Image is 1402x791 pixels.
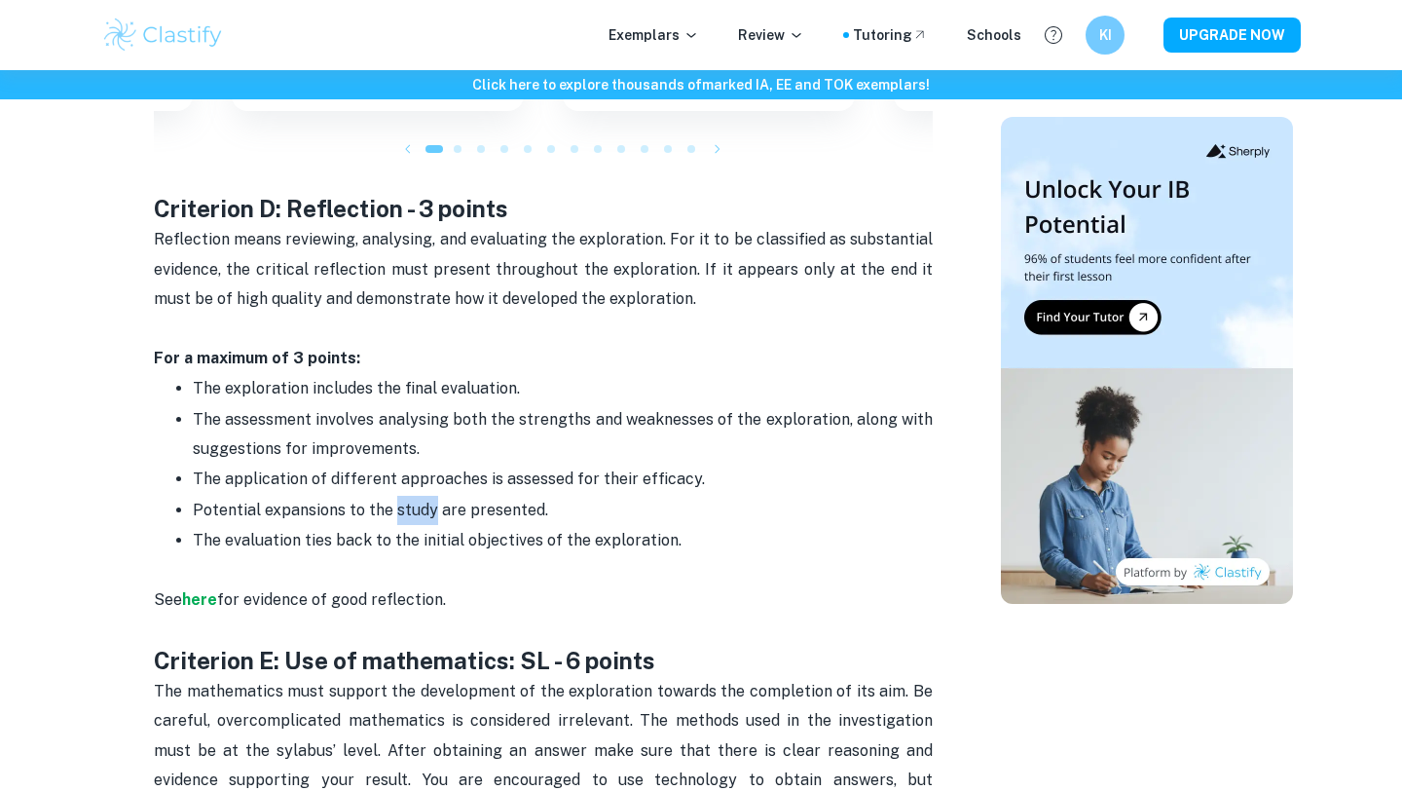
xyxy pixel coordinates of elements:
strong: For a maximum of 3 points: [154,349,360,367]
a: Schools [967,24,1021,46]
img: Thumbnail [1001,117,1293,604]
span: The exploration includes the final evaluation. [193,379,520,397]
p: Review [738,24,804,46]
button: UPGRADE NOW [1163,18,1301,53]
img: Clastify logo [101,16,225,55]
span: Reflection means reviewing, analysing, and evaluating the exploration. For it to be classified as... [154,230,937,308]
strong: Criterion E: Use of mathematics: SL - 6 points [154,647,655,674]
p: Exemplars [609,24,699,46]
button: Help and Feedback [1037,19,1070,52]
p: See for evidence of good reflection. [154,556,933,645]
h6: KI [1094,24,1117,46]
span: The evaluation ties back to the initial objectives of the exploration. [193,531,682,549]
a: here [182,590,217,609]
strong: Criterion D: Reflection - 3 points [154,195,508,222]
span: The assessment involves analysing both the strengths and weaknesses of the exploration, along wit... [193,410,937,458]
button: KI [1086,16,1125,55]
h6: Click here to explore thousands of marked IA, EE and TOK exemplars ! [4,74,1398,95]
a: Tutoring [853,24,928,46]
span: The application of different approaches is assessed for their efficacy. [193,470,705,488]
span: Potential expansions to the study are presented. [193,501,548,519]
